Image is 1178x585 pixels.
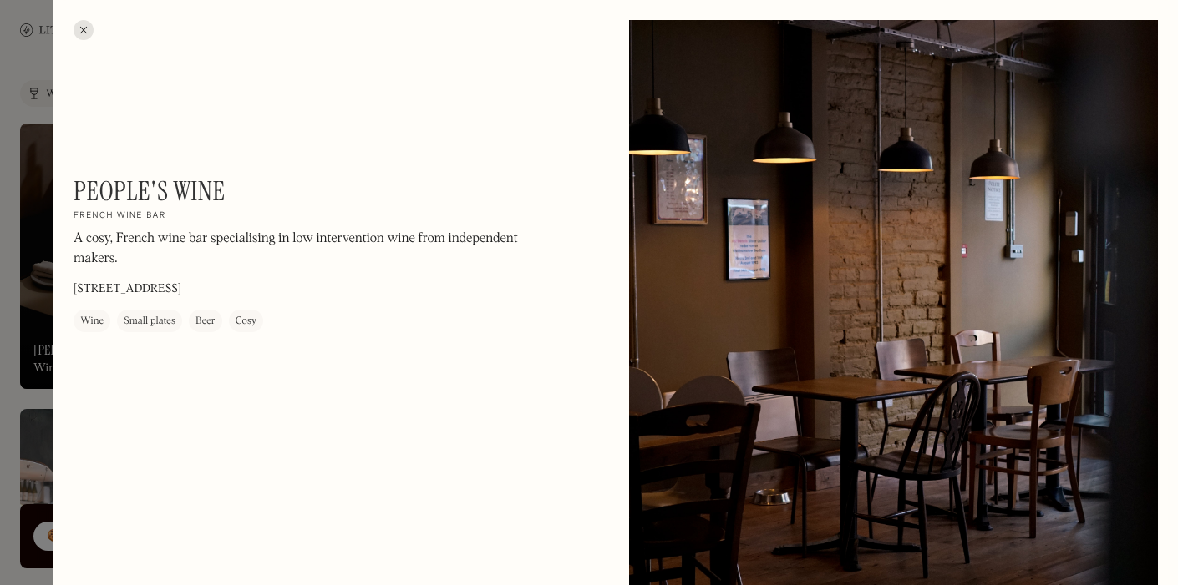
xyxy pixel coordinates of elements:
[74,211,166,223] h2: French wine bar
[195,314,216,330] div: Beer
[74,229,525,270] p: A cosy, French wine bar specialising in low intervention wine from independent makers.
[236,314,256,330] div: Cosy
[80,314,104,330] div: Wine
[124,314,175,330] div: Small plates
[74,175,225,207] h1: People's Wine
[74,281,181,299] p: [STREET_ADDRESS]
